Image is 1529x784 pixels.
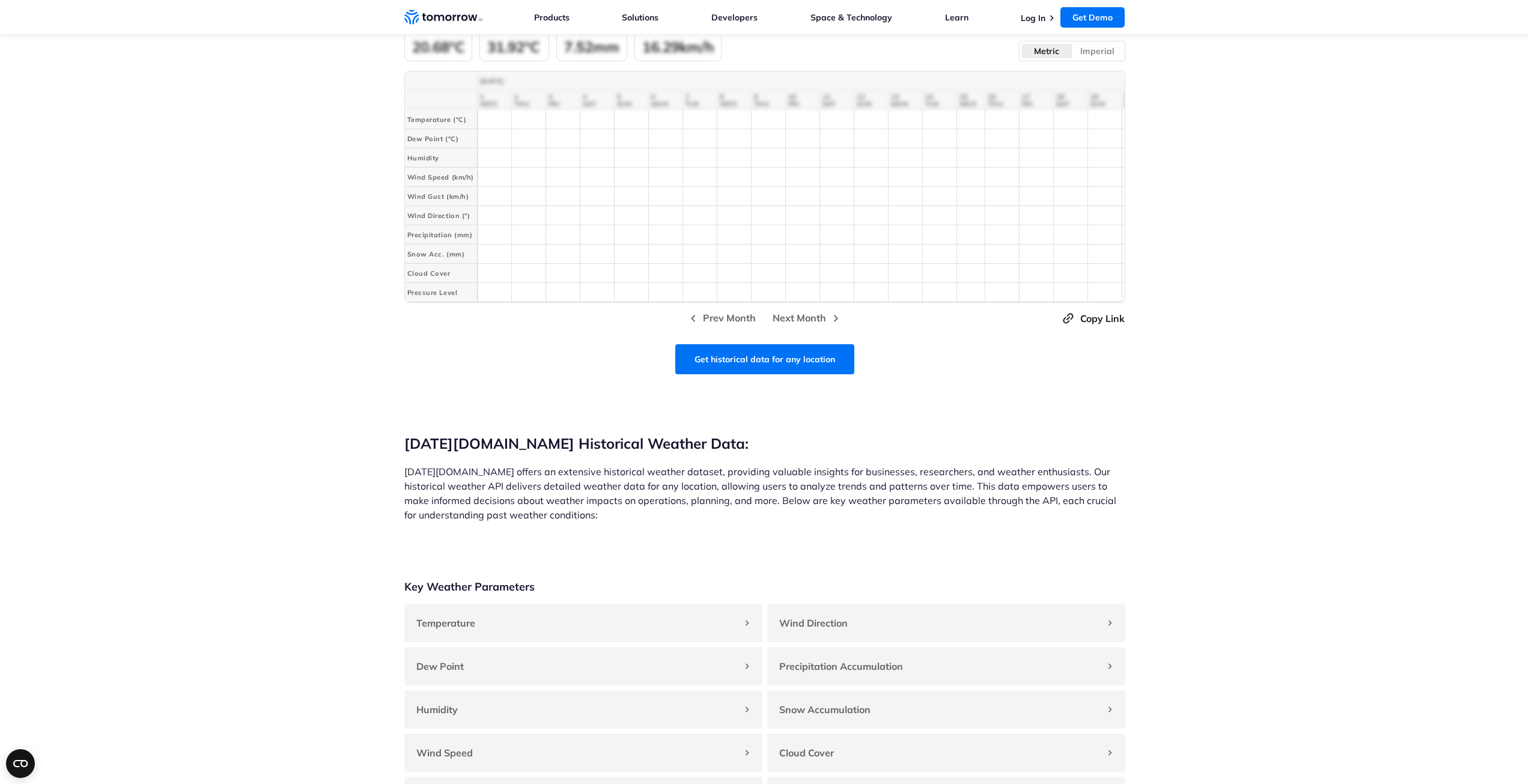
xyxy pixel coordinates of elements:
[622,12,658,23] a: Solutions
[404,8,482,26] a: Home link
[404,434,1125,452] h2: [DATE][DOMAIN_NAME] Historical Weather Data:
[779,660,903,672] strong: Precipitation Accumulation
[404,690,762,729] div: Humidity
[416,617,475,629] strong: Temperature
[404,604,762,642] div: Temperature
[416,747,473,759] strong: Wind Speed
[779,747,834,759] strong: Cloud Cover
[767,647,1125,685] div: Precipitation Accumulation
[1021,13,1045,23] a: Log In
[703,311,756,326] span: Prev Month
[810,12,892,23] a: Space & Technology
[534,12,570,23] a: Products
[779,617,848,629] strong: Wind Direction
[779,703,871,716] strong: Snow Accumulation
[682,310,759,326] button: Prev Month
[404,734,762,772] div: Wind Speed
[404,464,1125,522] p: [DATE][DOMAIN_NAME] offers an extensive historical weather dataset, providing valuable insights f...
[1021,43,1072,59] label: Metric
[767,734,1125,772] div: Cloud Cover
[416,660,464,672] strong: Dew Point
[945,12,968,23] a: Learn
[1061,311,1125,326] button: Copy Link
[1080,311,1125,326] span: Copy Link
[404,647,762,685] div: Dew Point
[1060,7,1125,28] a: Get Demo
[711,12,758,23] a: Developers
[767,690,1125,729] div: Snow Accumulation
[767,604,1125,642] div: Wind Direction
[6,749,35,778] button: Open CMP widget
[1072,43,1123,59] label: Imperial
[675,344,854,374] a: Get historical data for any location
[404,580,535,594] h3: Key Weather Parameters
[416,703,458,716] strong: Humidity
[773,311,826,326] span: Next Month
[769,310,847,326] button: Next Month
